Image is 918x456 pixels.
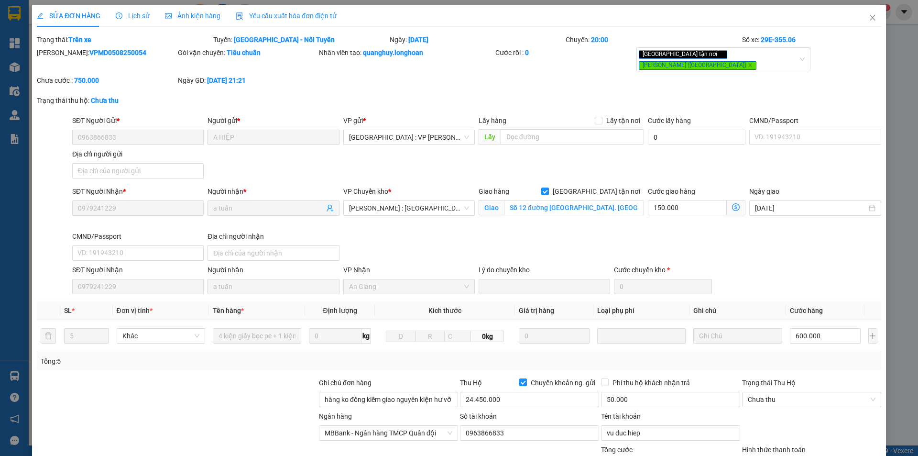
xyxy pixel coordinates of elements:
input: R [415,331,445,342]
div: CMND/Passport [72,231,204,242]
span: [PERSON_NAME] ([GEOGRAPHIC_DATA]) [639,61,756,70]
span: Tên hàng [213,307,244,314]
b: [GEOGRAPHIC_DATA] - Nối Tuyến [234,36,335,44]
span: picture [165,12,172,19]
input: Ghi chú đơn hàng [319,392,458,407]
img: icon [236,12,243,20]
b: Trên xe [68,36,91,44]
div: Ngày GD: [178,75,317,86]
div: Chuyến: [565,34,741,45]
span: Ảnh kiện hàng [165,12,220,20]
span: MBBank - Ngân hàng TMCP Quân đội [325,426,452,440]
b: 29E-355.06 [761,36,796,44]
span: Chưa thu [748,392,875,407]
span: Hà Nội : VP Nam Từ Liêm [349,130,469,145]
div: Trạng thái: [36,34,212,45]
input: Địa chỉ của người nhận [208,245,339,261]
label: Ghi chú đơn hàng [319,379,372,387]
div: Nhân viên tạo: [319,47,493,58]
input: Số tài khoản [460,425,599,441]
div: [PERSON_NAME]: [37,47,176,58]
div: Số xe: [741,34,882,45]
span: Giao [479,200,504,215]
b: [DATE] 21:21 [207,77,246,84]
span: Lấy tận nơi [602,115,644,126]
div: Địa chỉ người nhận [208,231,339,242]
div: Lý do chuyển kho [479,265,610,275]
input: Giao tận nơi [504,200,644,215]
div: Địa chỉ người gửi [72,149,204,159]
b: Chưa thu [91,97,119,104]
input: C [444,331,471,342]
span: clock-circle [116,12,122,19]
th: Ghi chú [689,301,786,320]
div: SĐT Người Nhận [72,186,204,197]
input: Ngày giao [755,203,866,213]
label: Số tài khoản [460,412,497,420]
th: Loại phụ phí [593,301,689,320]
span: 0kg [471,331,503,342]
span: Giá trị hàng [519,307,554,314]
input: Địa chỉ của người gửi [72,163,204,178]
span: close [869,14,876,22]
div: Tổng: 5 [41,356,354,367]
span: Lấy [479,129,501,145]
span: Thu Hộ [460,379,482,387]
b: [DATE] [408,36,428,44]
label: Tên tài khoản [601,412,641,420]
input: Tên tài khoản [601,425,740,441]
b: VPMD0508250054 [89,49,146,56]
span: Giao hàng [479,188,509,195]
span: Tổng cước [601,446,633,454]
span: An Giang [349,279,469,294]
input: Dọc đường [501,129,644,145]
div: Trạng thái Thu Hộ [742,378,881,388]
label: Cước lấy hàng [648,117,691,124]
input: D [386,331,415,342]
span: Lấy hàng [479,117,506,124]
span: Hồ Chí Minh : Kho Quận 12 [349,201,469,215]
label: Ngày giao [749,188,779,195]
span: close [719,52,723,56]
input: Ghi Chú [693,328,782,344]
div: Người gửi [208,115,339,126]
span: [GEOGRAPHIC_DATA] tận nơi [639,50,727,59]
b: 20:00 [591,36,608,44]
span: VP Chuyển kho [343,188,388,195]
div: VP Nhận [343,265,475,275]
label: Hình thức thanh toán [742,446,806,454]
span: Định lượng [323,307,357,314]
span: user-add [326,204,334,212]
span: Khác [122,329,199,343]
span: SỬA ĐƠN HÀNG [37,12,100,20]
b: Tiêu chuẩn [227,49,261,56]
label: Cước giao hàng [648,188,695,195]
div: Cước rồi : [495,47,634,58]
div: Ngày: [389,34,565,45]
span: kg [361,328,371,344]
input: Cước giao hàng [648,200,727,215]
input: 0 [519,328,590,344]
input: VD: Bàn, Ghế [213,328,301,344]
span: Kích thước [428,307,461,314]
div: CMND/Passport [749,115,881,126]
div: SĐT Người Nhận [72,265,204,275]
span: Phí thu hộ khách nhận trả [609,378,694,388]
span: Cước hàng [790,307,823,314]
div: VP gửi [343,115,475,126]
label: Ngân hàng [319,412,352,420]
div: Trạng thái thu hộ: [37,95,211,106]
div: Tuyến: [212,34,389,45]
div: Cước chuyển kho [614,265,711,275]
b: quanghuy.longhoan [363,49,423,56]
span: close [748,63,753,67]
span: Lịch sử [116,12,150,20]
button: delete [41,328,56,344]
span: edit [37,12,44,19]
div: Gói vận chuyển: [178,47,317,58]
span: [GEOGRAPHIC_DATA] tận nơi [549,186,644,197]
button: plus [868,328,877,344]
div: Chưa cước : [37,75,176,86]
b: 0 [525,49,529,56]
span: SL [64,307,72,314]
